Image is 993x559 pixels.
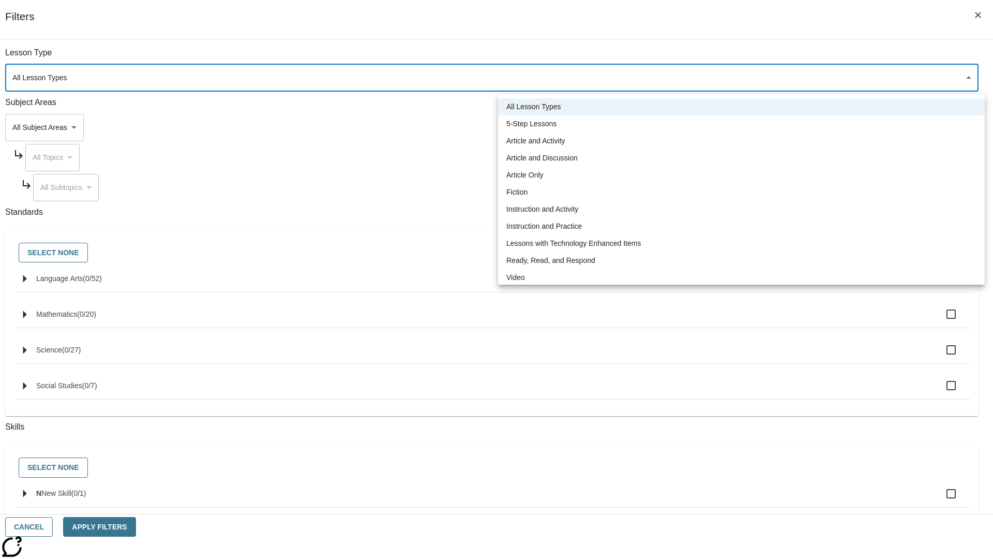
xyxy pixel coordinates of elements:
li: All Lesson Types [498,98,985,115]
ul: Select a lesson type [498,94,985,290]
li: Instruction and Practice [498,218,985,235]
li: Article and Discussion [498,150,985,167]
li: 5-Step Lessons [498,115,985,133]
li: Video [498,269,985,286]
li: Lessons with Technology Enhanced Items [498,235,985,252]
li: Fiction [498,184,985,201]
li: Article and Activity [498,133,985,150]
li: Instruction and Activity [498,201,985,218]
li: Article Only [498,167,985,184]
li: Ready, Read, and Respond [498,252,985,269]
